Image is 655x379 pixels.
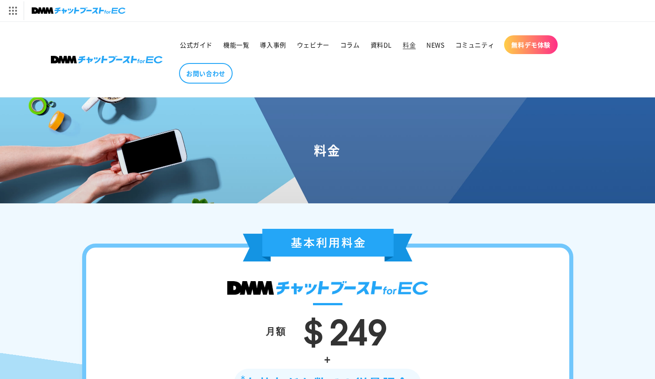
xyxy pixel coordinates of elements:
span: 資料DL [371,41,392,49]
div: + [113,350,542,369]
span: 無料デモ体験 [511,41,551,49]
span: 導入事例 [260,41,286,49]
a: 無料デモ体験 [504,35,558,54]
div: 月額 [266,322,286,339]
h1: 料金 [11,142,644,158]
a: お問い合わせ [179,63,233,84]
span: 機能一覧 [223,41,249,49]
a: コラム [335,35,365,54]
a: 料金 [397,35,421,54]
img: チャットブーストforEC [32,4,125,17]
span: 料金 [403,41,416,49]
img: 株式会社DMM Boost [51,56,163,63]
span: コラム [340,41,360,49]
a: NEWS [421,35,450,54]
span: ＄249 [295,303,387,355]
a: 導入事例 [254,35,291,54]
span: お問い合わせ [186,69,225,77]
img: 基本利用料金 [243,229,413,261]
a: コミュニティ [450,35,500,54]
span: コミュニティ [455,41,495,49]
img: サービス [1,1,24,20]
span: ウェビナー [297,41,330,49]
span: 公式ガイド [180,41,213,49]
img: DMMチャットブースト [227,281,428,295]
a: 公式ガイド [175,35,218,54]
a: 機能一覧 [218,35,254,54]
a: 資料DL [365,35,397,54]
span: NEWS [426,41,444,49]
a: ウェビナー [292,35,335,54]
